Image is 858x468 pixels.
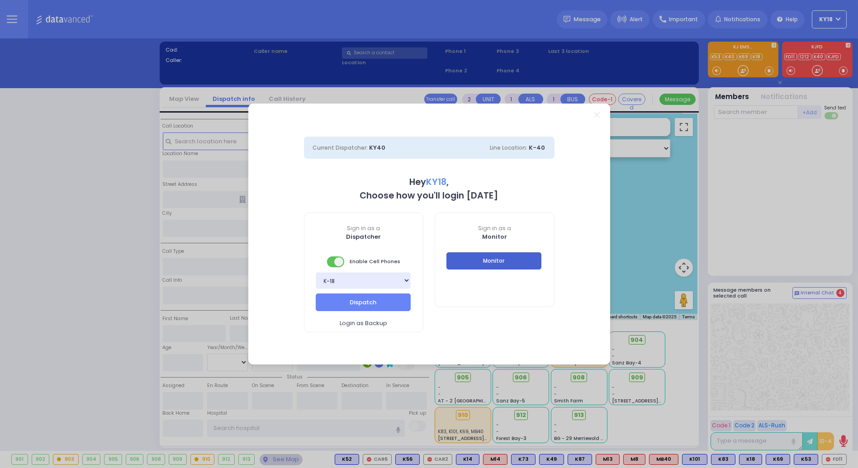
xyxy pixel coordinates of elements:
[316,293,411,311] button: Dispatch
[313,144,368,151] span: Current Dispatcher:
[482,232,507,241] b: Monitor
[304,224,423,232] span: Sign in as a
[327,255,400,268] span: Enable Cell Phones
[360,189,498,202] b: Choose how you'll login [DATE]
[340,319,387,328] span: Login as Backup
[426,176,446,188] span: KY18
[346,232,381,241] b: Dispatcher
[446,252,541,269] button: Monitor
[409,176,449,188] b: Hey ,
[594,112,599,117] a: Close
[370,143,386,152] span: KY40
[490,144,528,151] span: Line Location:
[529,143,545,152] span: K-40
[435,224,554,232] span: Sign in as a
